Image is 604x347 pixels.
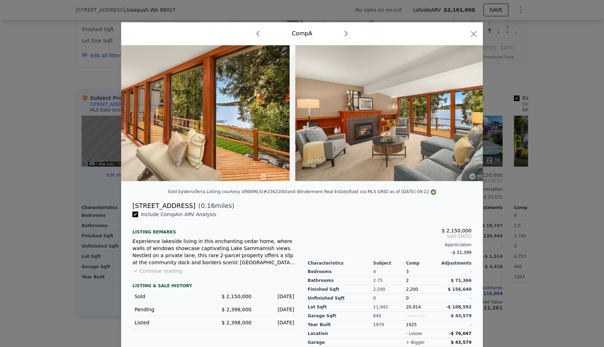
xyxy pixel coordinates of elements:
[439,267,472,276] div: -
[439,294,472,303] div: -
[201,202,215,209] span: 0.16
[373,294,406,303] div: 0
[406,296,409,301] span: 0
[406,276,439,285] div: 2
[195,201,234,211] span: ( miles)
[221,320,251,325] span: $ 2,398,000
[406,260,439,266] div: Comp
[442,228,472,233] span: $ 2,150,000
[295,45,499,181] img: Property Img
[451,278,472,283] span: $ 71,366
[373,276,406,285] div: 2.75
[406,331,422,336] div: - lesser
[406,287,418,292] span: 2,200
[308,233,472,239] span: Sold [DATE]
[308,276,373,285] div: Bathrooms
[308,285,373,294] div: Finished Sqft
[132,267,182,274] button: Continue reading
[448,287,472,292] span: $ 156,640
[406,340,425,345] div: + bigger
[308,242,472,248] div: Appreciation
[135,306,209,313] div: Pending
[308,312,373,320] div: Garage Sqft
[373,260,406,266] div: Subject
[221,294,251,299] span: $ 2,150,000
[86,45,290,181] img: Property Img
[132,238,296,266] div: Experience lakeside living in this enchanting cedar home, where walls of windows showcase captiva...
[439,260,472,266] div: Adjustments
[439,320,472,329] div: -
[446,305,472,310] span: -$ 108,592
[308,260,373,266] div: Characteristics
[406,269,409,274] span: 3
[451,313,472,318] span: $ 43,579
[168,189,207,194] div: Sold by VerraTerra .
[308,329,373,338] div: location
[132,283,296,290] div: LISTING & SALE HISTORY
[406,312,439,320] div: Unspecified
[132,201,195,211] div: [STREET_ADDRESS]
[308,338,373,347] div: garage
[449,331,472,336] span: -$ 76,047
[308,294,373,303] div: Unfinished Sqft
[406,320,439,329] div: 1925
[135,319,209,326] div: Listed
[431,189,436,195] img: NWMLS Logo
[373,312,406,320] div: 640
[451,340,472,345] span: $ 43,579
[257,293,294,300] div: [DATE]
[207,189,436,194] div: Listing courtesy of NWMLS (#2362200) and Windermere Real Estate/East via MLS GRID as of [DATE] 09:22
[373,267,406,276] div: 4
[308,303,373,312] div: Lot Sqft
[373,285,406,294] div: 2,590
[221,307,251,312] span: $ 2,398,000
[292,29,312,38] div: Comp A
[257,306,294,313] div: [DATE]
[135,293,209,300] div: Sold
[373,303,406,312] div: 11,942
[138,212,219,217] span: Include Comp A in ARV Analysis
[451,250,472,255] span: -$ 31,399
[308,267,373,276] div: Bedrooms
[308,320,373,329] div: Year Built
[132,224,296,235] div: Listing remarks
[406,305,421,310] span: 20,914
[373,320,406,329] div: 1979
[257,319,294,326] div: [DATE]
